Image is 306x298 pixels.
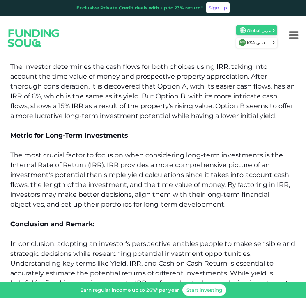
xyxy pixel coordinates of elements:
div: Exclusive Private Credit deals with up to 23% return* [76,5,203,11]
img: SA Flag [239,39,246,46]
div: Earn regular income up to 26%* per year [80,287,179,294]
img: Logo [1,21,66,55]
a: Start investing [182,284,226,296]
span: The investor determines the cash flows for both choices using IRR, taking into account the time v... [10,63,295,120]
strong: Metric for Long-Term Investments [10,132,128,139]
button: Menu [281,19,306,52]
img: SA Flag [240,27,246,33]
strong: Conclusion and Remark: [10,220,94,228]
span: The most crucial factor to focus on when considering long-term investments is the Internal Rate o... [10,151,290,208]
span: Global عربي [247,27,272,34]
a: Sign Up [206,2,230,13]
span: KSA عربي [247,40,272,46]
